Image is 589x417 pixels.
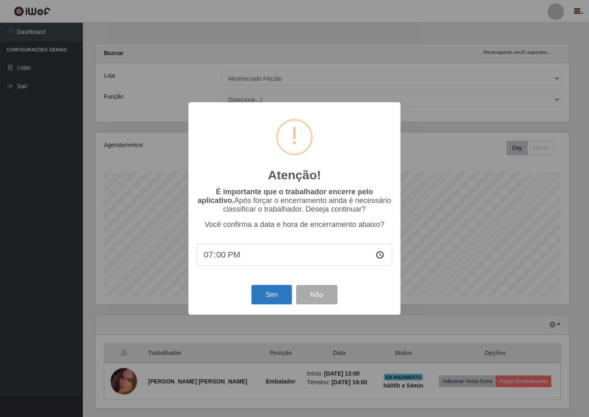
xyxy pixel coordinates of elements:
b: É importante que o trabalhador encerre pelo aplicativo. [198,188,373,205]
h2: Atenção! [268,168,321,183]
button: Não [296,285,337,304]
p: Após forçar o encerramento ainda é necessário classificar o trabalhador. Deseja continuar? [197,188,392,214]
p: Você confirma a data e hora de encerramento abaixo? [197,220,392,229]
button: Sim [251,285,292,304]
